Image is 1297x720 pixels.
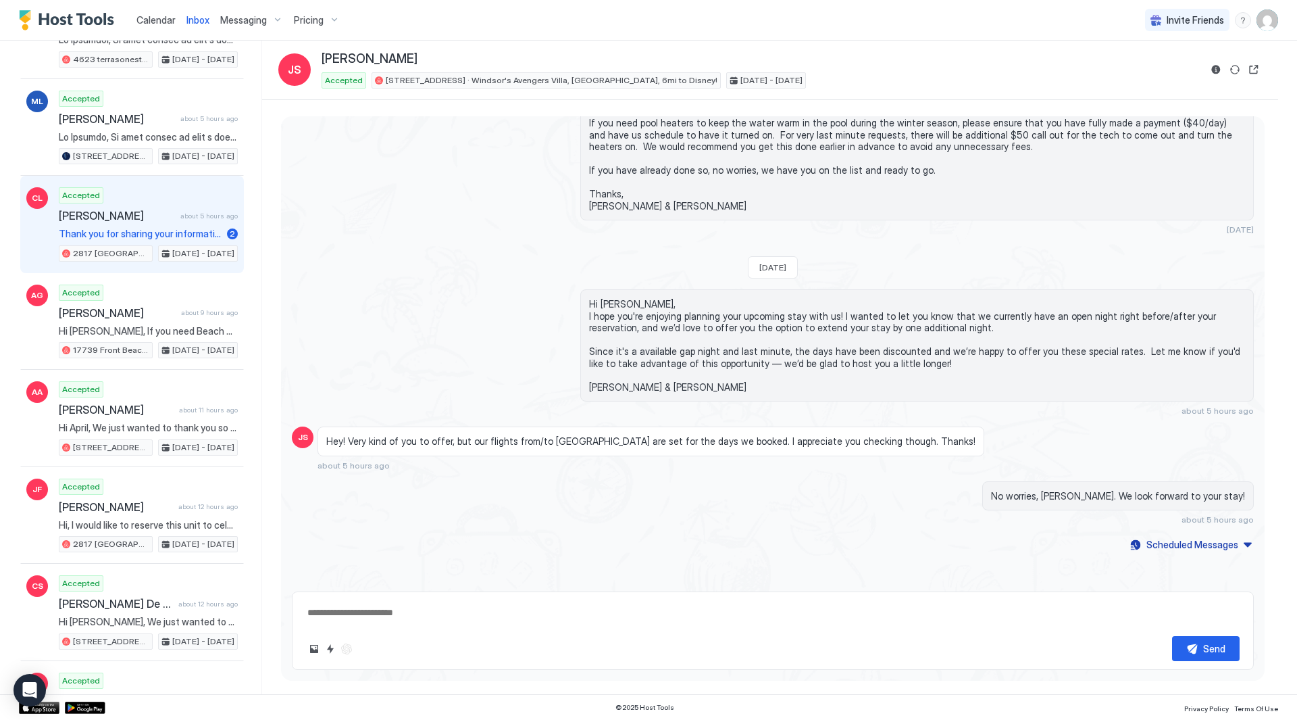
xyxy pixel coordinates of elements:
span: Accepted [62,189,100,201]
span: Terms Of Use [1234,704,1278,713]
span: [DATE] - [DATE] [172,53,234,66]
div: menu [1235,12,1251,28]
span: CL [32,192,43,204]
div: User profile [1256,9,1278,31]
span: [DATE] - [DATE] [172,150,234,162]
a: Privacy Policy [1184,700,1229,715]
a: App Store [19,702,59,714]
button: Scheduled Messages [1128,535,1254,554]
span: [PERSON_NAME] [59,403,174,416]
span: Accepted [62,675,100,687]
span: Accepted [62,577,100,590]
span: Hey! Very kind of you to offer, but our flights from/to [GEOGRAPHIC_DATA] are set for the days we... [326,435,975,448]
a: Host Tools Logo [19,10,120,30]
span: [PERSON_NAME] [322,51,417,67]
span: about 5 hours ago [317,460,390,471]
a: Inbox [186,13,209,27]
span: about 5 hours ago [1181,514,1254,525]
span: Pricing [294,14,324,26]
span: [STREET_ADDRESS] · Windsor's Avengers Villa, [GEOGRAPHIC_DATA], 6mi to Disney! [73,635,149,648]
span: [DATE] - [DATE] [740,74,803,87]
span: CS [32,580,43,592]
span: about 5 hours ago [180,212,238,220]
span: Lo Ipsumdo, Si amet consec ad elit s doei te inc utlab etd! Ma ali enim a minimven quisno exe ull... [59,131,238,143]
span: Accepted [62,481,100,493]
span: [STREET_ADDRESS] · Windsor's Avengers Villa, [GEOGRAPHIC_DATA], 6mi to Disney! [73,150,149,162]
span: Invite Friends [1167,14,1224,26]
span: about 9 hours ago [181,308,238,317]
span: Messaging [220,14,267,26]
span: JF [32,483,42,496]
div: Scheduled Messages [1146,537,1238,552]
span: No worries, [PERSON_NAME]. We look forward to your stay! [991,490,1245,502]
span: Hi April, We just wanted to thank you so much for allowing us to host your family's vacation rece... [59,422,238,434]
div: Open Intercom Messenger [14,674,46,706]
span: [DATE] - [DATE] [172,635,234,648]
span: [STREET_ADDRESS] · Windsor's Avengers Villa, [GEOGRAPHIC_DATA], 6mi to Disney! [386,74,717,87]
button: Upload image [306,641,322,657]
span: about 11 hours ago [179,406,238,414]
span: [DATE] - [DATE] [172,344,234,356]
span: © 2025 Host Tools [615,703,674,712]
span: [DATE] [1227,224,1254,235]
span: [PERSON_NAME] [59,112,175,126]
button: Quick reply [322,641,338,657]
span: [STREET_ADDRESS][PERSON_NAME] · [GEOGRAPHIC_DATA], 11 Pools, Mini-Golf, Walk to Beach! [73,441,149,454]
span: Hi [PERSON_NAME], If you need pool heaters to keep the water warm in the pool during the winter s... [589,105,1245,212]
span: [DATE] - [DATE] [172,247,234,260]
span: 2 [230,229,235,239]
span: [PERSON_NAME] [59,500,173,514]
span: Hi [PERSON_NAME], We just wanted to thank you so much for allowing us to host your family's vacat... [59,616,238,628]
span: JS [298,431,308,443]
span: Inbox [186,14,209,26]
button: Open reservation [1246,62,1262,78]
span: AA [32,386,43,398]
span: 17739 Front Beach 506w v2 · [GEOGRAPHIC_DATA], Beachfront, [GEOGRAPHIC_DATA], [GEOGRAPHIC_DATA]! [73,344,149,356]
span: [DATE] - [DATE] [172,538,234,550]
span: Hi [PERSON_NAME], I hope you're enjoying planning your upcoming stay with us! I wanted to let you... [589,298,1245,393]
span: ML [31,95,43,107]
button: Reservation information [1208,62,1224,78]
span: 2817 [GEOGRAPHIC_DATA] 205 · New! Windsor Hills Galaxy's Edge, 2mi to Disney! [73,247,149,260]
span: [PERSON_NAME] [59,209,175,222]
span: Thank you for sharing your information, [PERSON_NAME]. We’ve noted everything and look forward to... [59,228,222,240]
span: Calendar [136,14,176,26]
a: Calendar [136,13,176,27]
button: Sync reservation [1227,62,1243,78]
span: Privacy Policy [1184,704,1229,713]
span: Accepted [62,383,100,395]
div: Send [1203,642,1225,656]
a: Terms Of Use [1234,700,1278,715]
span: [PERSON_NAME] [59,306,176,320]
a: Google Play Store [65,702,105,714]
span: about 5 hours ago [1181,406,1254,416]
span: 4623 terrasonesta · Solterra Luxury [GEOGRAPHIC_DATA] w/View, near [GEOGRAPHIC_DATA]! [73,53,149,66]
span: Accepted [62,93,100,105]
span: 2817 [GEOGRAPHIC_DATA] 205 · New! Windsor Hills Galaxy's Edge, 2mi to Disney! [73,538,149,550]
span: [DATE] - [DATE] [172,441,234,454]
span: about 12 hours ago [178,502,238,511]
button: Send [1172,636,1240,661]
span: Hi [PERSON_NAME], If you need Beach Chair Service which includes 2 chairs + 1 umbrella + 1 attend... [59,325,238,337]
span: [PERSON_NAME] De [PERSON_NAME] [59,597,173,610]
span: [DATE] [759,262,786,272]
span: about 5 hours ago [180,114,238,123]
span: Accepted [62,287,100,299]
span: Accepted [325,74,363,87]
span: about 12 hours ago [178,600,238,608]
span: JS [288,62,301,78]
span: AG [31,289,43,302]
span: Hi, I would like to reserve this unit to celebrate my twin grandchildren’s 5th birthday [DATE]. W... [59,519,238,531]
